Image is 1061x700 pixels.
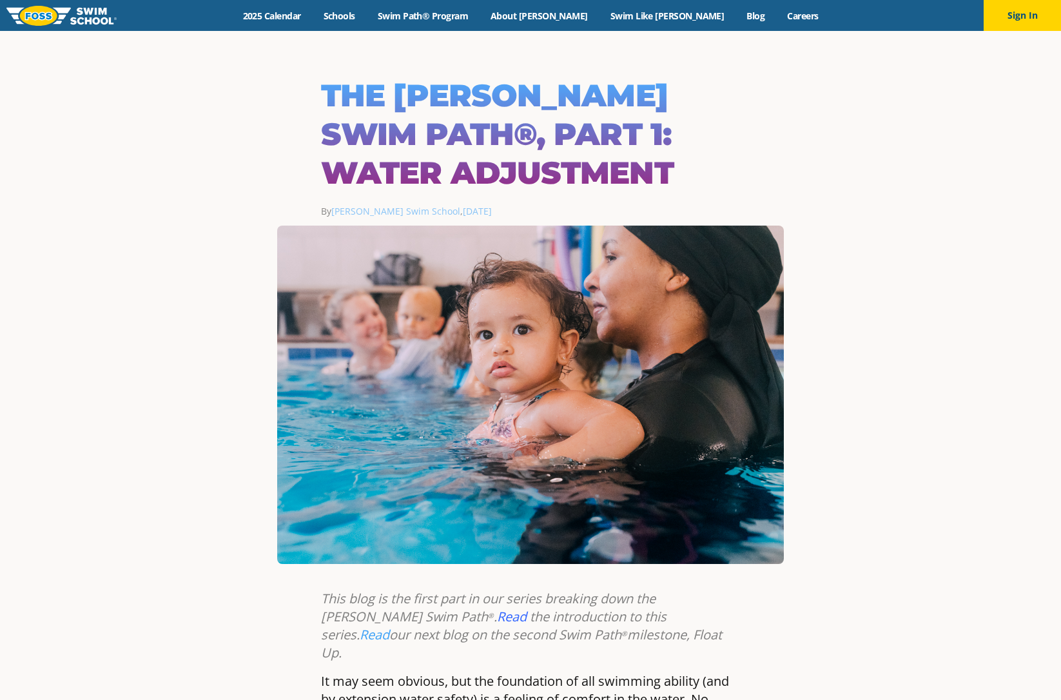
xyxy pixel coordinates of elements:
[480,10,599,22] a: About [PERSON_NAME]
[460,205,492,217] span: ,
[331,205,460,217] a: [PERSON_NAME] Swim School
[321,205,460,217] span: By
[463,205,492,217] a: [DATE]
[6,6,117,26] img: FOSS Swim School Logo
[776,10,830,22] a: Careers
[321,76,740,192] h1: The [PERSON_NAME] Swim Path®, Part 1: Water Adjustment
[599,10,735,22] a: Swim Like [PERSON_NAME]
[312,10,366,22] a: Schools
[488,611,494,620] sup: ®
[360,626,389,643] a: Read
[366,10,479,22] a: Swim Path® Program
[231,10,312,22] a: 2025 Calendar
[735,10,776,22] a: Blog
[497,608,527,625] a: Read
[321,590,722,661] em: This blog is the first part in our series breaking down the [PERSON_NAME] Swim Path . the introdu...
[621,629,627,638] sup: ®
